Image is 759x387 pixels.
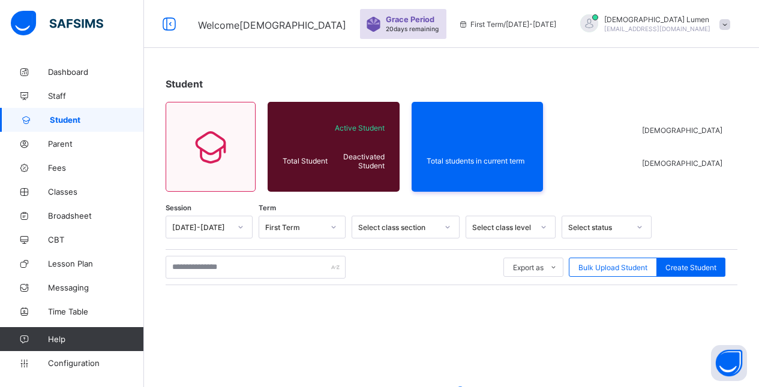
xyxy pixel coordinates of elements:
img: sticker-purple.71386a28dfed39d6af7621340158ba97.svg [366,17,381,32]
img: safsims [11,11,103,36]
span: Student [166,78,203,90]
span: Export as [513,263,544,272]
span: Student [50,115,144,125]
span: Total students in current term [427,156,529,165]
span: Broadsheet [48,211,144,220]
span: Term [259,204,276,212]
span: CBT [48,235,144,244]
span: Staff [48,91,144,101]
span: Deactivated Student [334,152,385,170]
span: Configuration [48,358,143,368]
span: Lesson Plan [48,259,144,268]
div: Select status [568,223,629,232]
span: Time Table [48,307,144,316]
span: Create Student [665,263,716,272]
span: Parent [48,139,144,149]
div: First Term [265,223,323,232]
span: 20 days remaining [386,25,439,32]
span: Dashboard [48,67,144,77]
span: Active Student [334,123,385,132]
span: Messaging [48,283,144,292]
span: Bulk Upload Student [578,263,647,272]
span: Fees [48,163,144,173]
span: Welcome [DEMOGRAPHIC_DATA] [198,19,346,31]
div: Total Student [280,153,331,168]
span: [DEMOGRAPHIC_DATA] Lumen [604,15,710,24]
span: Grace Period [386,15,434,24]
span: [EMAIL_ADDRESS][DOMAIN_NAME] [604,25,710,32]
span: Classes [48,187,144,196]
div: SanctusLumen [568,14,736,34]
span: [DEMOGRAPHIC_DATA] [642,159,722,168]
div: Select class level [472,223,533,232]
div: [DATE]-[DATE] [172,223,230,232]
div: Select class section [358,223,437,232]
span: session/term information [458,20,556,29]
span: [DEMOGRAPHIC_DATA] [642,126,722,135]
span: Help [48,334,143,344]
span: Session [166,204,191,212]
button: Open asap [711,345,747,381]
